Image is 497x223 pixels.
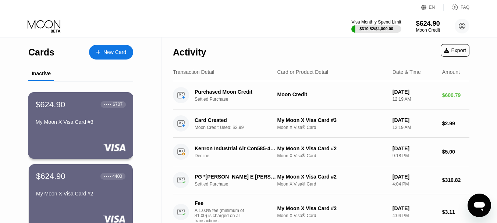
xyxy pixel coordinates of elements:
div: $624.90 [416,20,440,28]
div: Export [441,44,469,57]
div: Moon Credit [277,91,387,97]
div: EN [429,5,435,10]
div: Moon X Visa® Card [277,213,387,218]
div: Visa Monthly Spend Limit$310.82/$4,000.00 [351,19,401,33]
div: FAQ [444,4,469,11]
div: Purchased Moon Credit [195,89,277,95]
div: Amount [442,69,460,75]
div: My Moon X Visa Card #3 [277,117,387,123]
div: Fee [195,200,246,206]
div: Cards [28,47,54,58]
div: 4400 [112,174,122,179]
div: 9:18 PM [393,153,436,158]
div: 6707 [113,102,123,107]
div: 4:04 PM [393,181,436,187]
div: Activity [173,47,206,58]
div: My Moon X Visa Card #3 [36,119,126,125]
div: $310.82 / $4,000.00 [359,26,393,31]
div: Moon X Visa® Card [277,125,387,130]
div: [DATE] [393,89,436,95]
div: Export [444,47,466,53]
div: $3.11 [442,209,469,215]
div: Inactive [32,71,51,76]
div: PG *[PERSON_NAME] E [PERSON_NAME] SAO PAULO BRSettled PurchaseMy Moon X Visa Card #2Moon X Visa® ... [173,166,469,194]
div: Visa Monthly Spend Limit [351,19,401,25]
div: [DATE] [393,117,436,123]
div: Settled Purchase [195,181,283,187]
div: Moon Credit Used: $2.99 [195,125,283,130]
div: Purchased Moon CreditSettled PurchaseMoon Credit[DATE]12:19 AM$600.79 [173,81,469,109]
div: Kenron Industrial Air Con585-4425600 USDeclineMy Moon X Visa Card #2Moon X Visa® Card[DATE]9:18 P... [173,138,469,166]
div: [DATE] [393,205,436,211]
div: Date & Time [393,69,421,75]
div: My Moon X Visa Card #2 [277,205,387,211]
div: Decline [195,153,283,158]
div: $5.00 [442,149,469,155]
iframe: Botão para abrir a janela de mensagens [468,194,491,217]
div: EN [421,4,444,11]
div: Card CreatedMoon Credit Used: $2.99My Moon X Visa Card #3Moon X Visa® Card[DATE]12:19 AM$2.99 [173,109,469,138]
div: ● ● ● ● [104,103,111,105]
div: Card or Product Detail [277,69,329,75]
div: 4:04 PM [393,213,436,218]
div: New Card [103,49,126,55]
div: Settled Purchase [195,97,283,102]
div: [DATE] [393,174,436,180]
div: $2.99 [442,121,469,126]
div: Kenron Industrial Air Con585-4425600 US [195,145,277,151]
div: Moon X Visa® Card [277,153,387,158]
div: 12:19 AM [393,125,436,130]
div: Card Created [195,117,277,123]
div: My Moon X Visa Card #2 [36,191,125,197]
div: My Moon X Visa Card #2 [277,145,387,151]
div: FAQ [461,5,469,10]
div: Transaction Detail [173,69,214,75]
div: My Moon X Visa Card #2 [277,174,387,180]
div: ● ● ● ● [104,175,111,177]
div: 12:19 AM [393,97,436,102]
div: $310.82 [442,177,469,183]
div: [DATE] [393,145,436,151]
div: PG *[PERSON_NAME] E [PERSON_NAME] SAO PAULO BR [195,174,277,180]
div: $624.90 [36,100,65,109]
div: New Card [89,45,133,60]
div: $624.90 [36,172,65,181]
div: $624.90● ● ● ●6707My Moon X Visa Card #3 [29,93,133,158]
div: Moon X Visa® Card [277,181,387,187]
div: $624.90Moon Credit [416,20,440,33]
div: $600.79 [442,92,469,98]
div: Moon Credit [416,28,440,33]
